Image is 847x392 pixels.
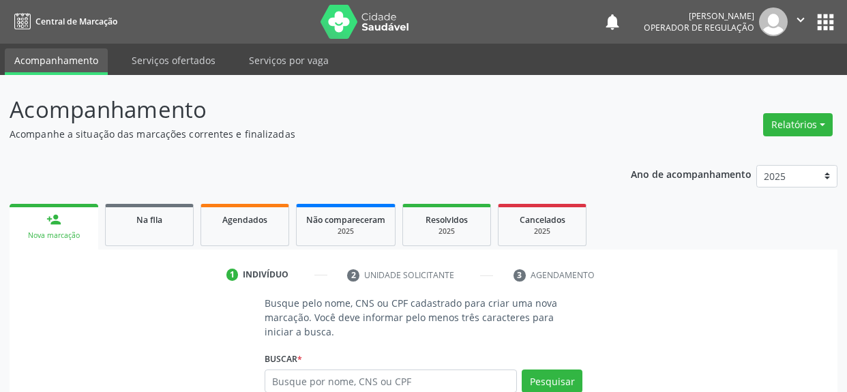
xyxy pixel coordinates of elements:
[136,214,162,226] span: Na fila
[306,226,385,237] div: 2025
[520,214,565,226] span: Cancelados
[508,226,576,237] div: 2025
[814,10,837,34] button: apps
[222,214,267,226] span: Agendados
[243,269,288,281] div: Indivíduo
[306,214,385,226] span: Não compareceram
[46,212,61,227] div: person_add
[426,214,468,226] span: Resolvidos
[10,10,117,33] a: Central de Marcação
[122,48,225,72] a: Serviços ofertados
[631,165,752,182] p: Ano de acompanhamento
[759,7,788,36] img: img
[239,48,338,72] a: Serviços por vaga
[10,127,589,141] p: Acompanhe a situação das marcações correntes e finalizadas
[413,226,481,237] div: 2025
[19,230,89,241] div: Nova marcação
[226,269,239,281] div: 1
[5,48,108,75] a: Acompanhamento
[763,113,833,136] button: Relatórios
[265,296,582,339] p: Busque pelo nome, CNS ou CPF cadastrado para criar uma nova marcação. Você deve informar pelo men...
[644,10,754,22] div: [PERSON_NAME]
[644,22,754,33] span: Operador de regulação
[265,348,302,370] label: Buscar
[793,12,808,27] i: 
[10,93,589,127] p: Acompanhamento
[35,16,117,27] span: Central de Marcação
[603,12,622,31] button: notifications
[788,7,814,36] button: 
